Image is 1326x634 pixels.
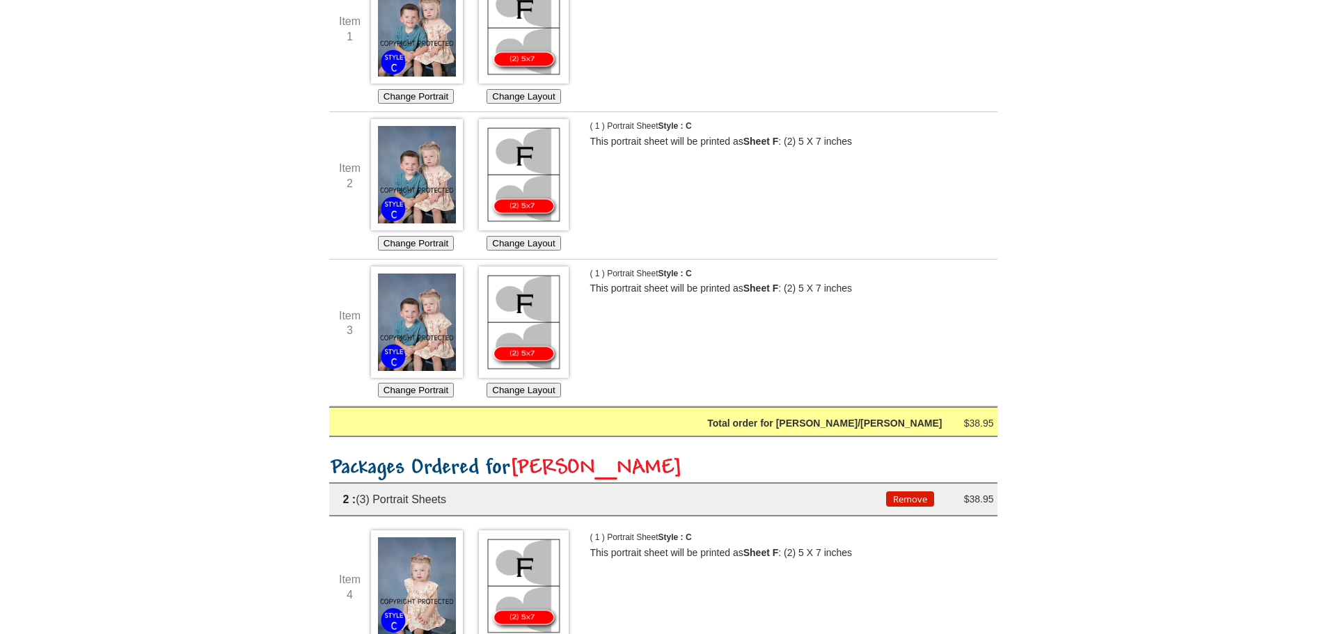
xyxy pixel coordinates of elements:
button: Change Portrait [378,89,454,104]
img: Choose Layout [479,119,568,230]
div: $38.95 [952,415,994,432]
div: Item 1 [329,14,371,44]
div: Remove [886,491,928,508]
button: Change Layout [487,236,560,251]
div: Choose which Image you'd like to use for this Portrait Sheet [371,267,461,399]
p: This portrait sheet will be printed as : (2) 5 X 7 inches [590,546,973,561]
b: Sheet F [743,547,779,558]
h2: Packages Ordered for [329,457,997,481]
div: Choose which Layout you would like for this Portrait Sheet [479,267,569,399]
span: 2 : [343,493,356,505]
div: Item 3 [329,308,371,338]
button: Change Layout [487,383,560,397]
button: Change Portrait [378,383,454,397]
p: This portrait sheet will be printed as : (2) 5 X 7 inches [590,281,973,296]
b: Sheet F [743,283,779,294]
img: Choose Layout [479,267,568,378]
div: Total order for [PERSON_NAME]/[PERSON_NAME] [365,415,942,432]
div: (3) Portrait Sheets [329,491,886,508]
p: ( 1 ) Portrait Sheet [590,119,729,134]
span: Style : C [658,121,692,131]
button: Remove [886,491,934,507]
p: This portrait sheet will be printed as : (2) 5 X 7 inches [590,134,973,150]
div: Choose which Layout you would like for this Portrait Sheet [479,119,569,251]
p: ( 1 ) Portrait Sheet [590,530,729,546]
b: Sheet F [743,136,779,147]
button: Change Portrait [378,236,454,251]
span: Style : C [658,269,692,278]
p: ( 1 ) Portrait Sheet [590,267,729,282]
span: Style : C [658,532,692,542]
span: [PERSON_NAME] [510,457,682,480]
div: $38.95 [952,491,994,508]
img: Choose Image *1958_0028c*1958 [371,267,463,378]
img: Choose Image *1958_0028c*1958 [371,119,463,230]
button: Change Layout [487,89,560,104]
div: Item 2 [329,161,371,191]
div: Choose which Image you'd like to use for this Portrait Sheet [371,119,461,251]
div: Item 4 [329,572,371,602]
